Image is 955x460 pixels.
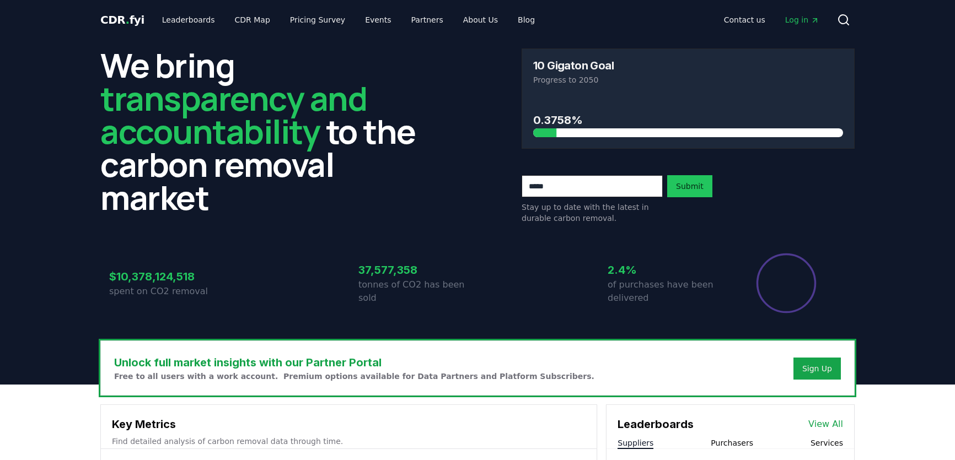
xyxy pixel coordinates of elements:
h3: $10,378,124,518 [109,268,228,285]
a: CDR.fyi [100,12,144,28]
span: . [126,13,130,26]
a: Events [356,10,400,30]
a: Contact us [715,10,774,30]
a: Pricing Survey [281,10,354,30]
p: Free to all users with a work account. Premium options available for Data Partners and Platform S... [114,371,594,382]
button: Purchasers [711,437,753,448]
a: Log in [776,10,828,30]
button: Submit [667,175,712,197]
div: Percentage of sales delivered [755,252,817,314]
span: CDR fyi [100,13,144,26]
h3: Key Metrics [112,416,586,432]
p: tonnes of CO2 has been sold [358,278,477,305]
button: Services [811,437,843,448]
h2: We bring to the carbon removal market [100,48,433,214]
nav: Main [715,10,828,30]
p: Find detailed analysis of carbon removal data through time. [112,436,586,447]
nav: Main [153,10,544,30]
p: spent on CO2 removal [109,285,228,298]
p: Progress to 2050 [533,74,843,85]
a: View All [808,418,843,431]
button: Suppliers [618,437,653,448]
button: Sign Up [793,358,841,380]
a: About Us [454,10,507,30]
a: Sign Up [802,363,832,374]
h3: 37,577,358 [358,262,477,278]
span: Log in [785,14,819,25]
h3: 2.4% [608,262,727,278]
a: Leaderboards [153,10,224,30]
a: Partners [403,10,452,30]
h3: 10 Gigaton Goal [533,60,614,71]
h3: 0.3758% [533,112,843,128]
a: CDR Map [226,10,279,30]
h3: Leaderboards [618,416,694,432]
h3: Unlock full market insights with our Partner Portal [114,354,594,371]
p: of purchases have been delivered [608,278,727,305]
a: Blog [509,10,544,30]
p: Stay up to date with the latest in durable carbon removal. [522,202,663,224]
span: transparency and accountability [100,75,367,154]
